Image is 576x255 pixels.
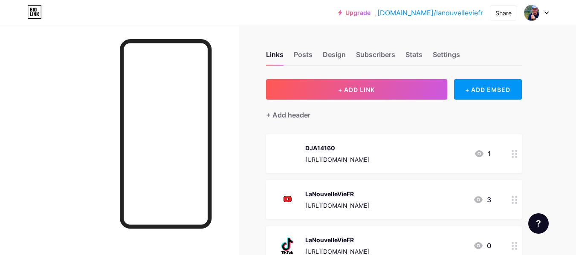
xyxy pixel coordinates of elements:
[433,49,460,65] div: Settings
[473,241,491,251] div: 0
[294,49,313,65] div: Posts
[473,195,491,205] div: 3
[305,143,369,152] div: DJA14160
[495,9,512,17] div: Share
[266,49,284,65] div: Links
[405,49,423,65] div: Stats
[454,79,522,100] div: + ADD EMBED
[266,110,310,120] div: + Add header
[305,155,369,164] div: [URL][DOMAIN_NAME]
[305,189,369,198] div: LaNouvelleVieFR
[377,8,483,18] a: [DOMAIN_NAME]/lanouvelleviefr
[276,189,298,211] img: LaNouvelleVieFR
[305,201,369,210] div: [URL][DOMAIN_NAME]
[305,235,369,244] div: LaNouvelleVieFR
[338,86,375,93] span: + ADD LINK
[356,49,395,65] div: Subscribers
[266,79,447,100] button: + ADD LINK
[338,9,370,16] a: Upgrade
[276,143,298,165] img: DJA14160
[474,149,491,159] div: 1
[524,5,540,21] img: La vie de Marin-pecheur
[323,49,346,65] div: Design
